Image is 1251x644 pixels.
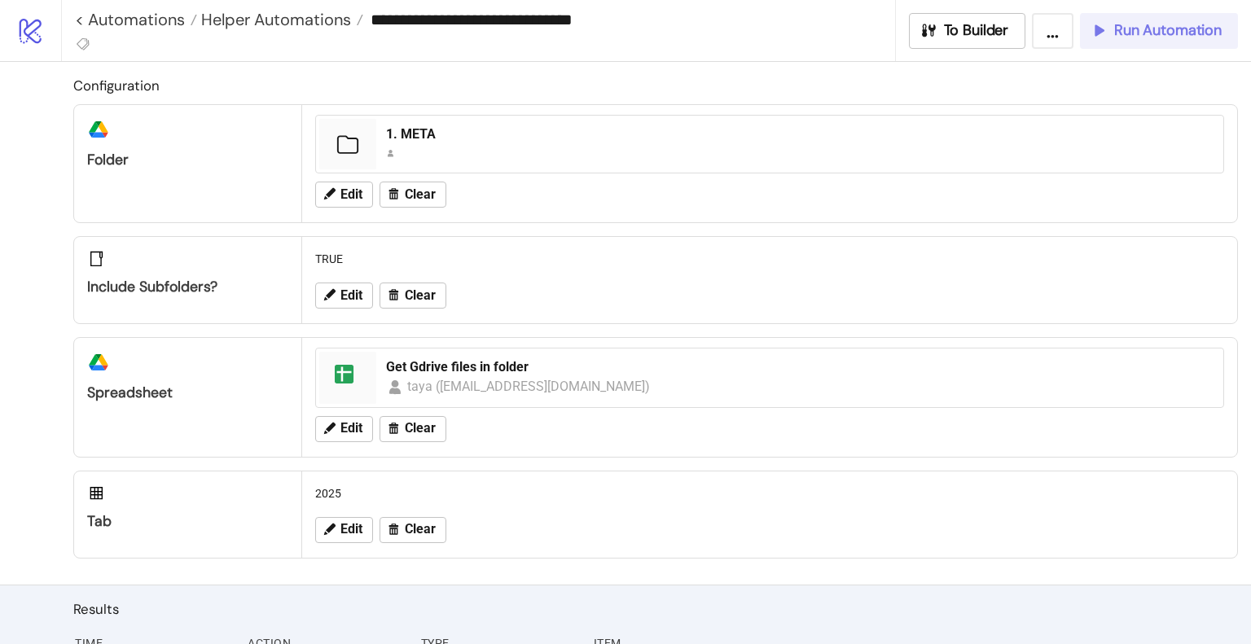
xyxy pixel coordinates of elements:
div: Get Gdrive files in folder [386,358,1214,376]
span: Run Automation [1114,21,1222,40]
button: Clear [380,182,446,208]
button: Edit [315,517,373,543]
div: TRUE [309,243,1231,274]
a: < Automations [75,11,197,28]
button: Clear [380,416,446,442]
h2: Results [73,598,1238,620]
span: Clear [405,288,436,303]
div: Spreadsheet [87,383,288,402]
span: Edit [340,522,362,537]
span: To Builder [944,21,1009,40]
button: Edit [315,283,373,309]
span: Edit [340,288,362,303]
button: ... [1032,13,1073,49]
div: Tab [87,512,288,531]
button: Clear [380,283,446,309]
a: Helper Automations [197,11,363,28]
h2: Configuration [73,75,1238,96]
div: 2025 [309,478,1231,509]
button: Edit [315,182,373,208]
span: Edit [340,421,362,436]
span: Helper Automations [197,9,351,30]
button: To Builder [909,13,1026,49]
span: Clear [405,187,436,202]
span: Clear [405,421,436,436]
div: Include subfolders? [87,278,288,296]
div: taya ([EMAIL_ADDRESS][DOMAIN_NAME]) [407,376,652,396]
span: Edit [340,187,362,202]
button: Run Automation [1080,13,1238,49]
div: 1. META [386,125,1214,143]
button: Clear [380,517,446,543]
div: Folder [87,151,288,169]
span: Clear [405,522,436,537]
button: Edit [315,416,373,442]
